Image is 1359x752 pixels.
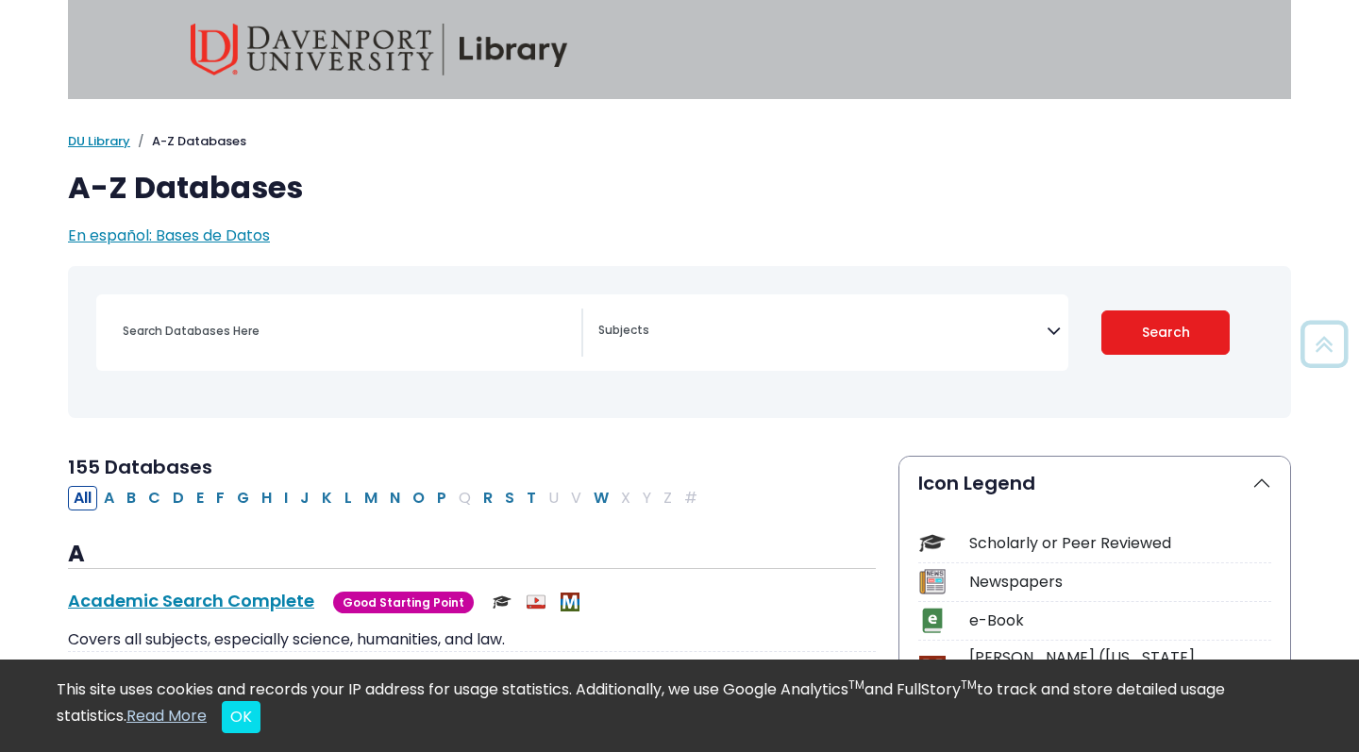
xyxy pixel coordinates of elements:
[919,530,945,556] img: Icon Scholarly or Peer Reviewed
[111,317,581,344] input: Search database by title or keyword
[598,325,1047,340] textarea: Search
[98,486,120,510] button: Filter Results A
[969,571,1271,593] div: Newspapers
[68,486,705,508] div: Alpha-list to filter by first letter of database name
[68,132,130,150] a: DU Library
[969,532,1271,555] div: Scholarly or Peer Reviewed
[210,486,230,510] button: Filter Results F
[499,486,520,510] button: Filter Results S
[191,486,210,510] button: Filter Results E
[561,593,579,611] img: MeL (Michigan electronic Library)
[899,457,1290,510] button: Icon Legend
[919,608,945,633] img: Icon e-Book
[478,486,498,510] button: Filter Results R
[588,486,614,510] button: Filter Results W
[339,486,358,510] button: Filter Results L
[68,454,212,480] span: 155 Databases
[407,486,430,510] button: Filter Results O
[68,170,1291,206] h1: A-Z Databases
[68,132,1291,151] nav: breadcrumb
[68,628,876,651] p: Covers all subjects, especially science, humanities, and law.
[848,677,864,693] sup: TM
[126,705,207,727] a: Read More
[130,132,246,151] li: A-Z Databases
[431,486,452,510] button: Filter Results P
[1294,328,1354,359] a: Back to Top
[1101,310,1231,355] button: Submit for Search Results
[256,486,277,510] button: Filter Results H
[121,486,142,510] button: Filter Results B
[333,592,474,613] span: Good Starting Point
[68,225,270,246] a: En español: Bases de Datos
[316,486,338,510] button: Filter Results K
[57,678,1302,733] div: This site uses cookies and records your IP address for usage statistics. Additionally, we use Goo...
[191,24,568,75] img: Davenport University Library
[222,701,260,733] button: Close
[231,486,255,510] button: Filter Results G
[969,610,1271,632] div: e-Book
[384,486,406,510] button: Filter Results N
[961,677,977,693] sup: TM
[68,266,1291,418] nav: Search filters
[919,569,945,594] img: Icon Newspapers
[521,486,542,510] button: Filter Results T
[68,486,97,510] button: All
[278,486,294,510] button: Filter Results I
[919,656,945,681] img: Icon MeL (Michigan electronic Library)
[359,486,383,510] button: Filter Results M
[68,541,876,569] h3: A
[527,593,545,611] img: Audio & Video
[68,589,314,612] a: Academic Search Complete
[294,486,315,510] button: Filter Results J
[167,486,190,510] button: Filter Results D
[493,593,512,611] img: Scholarly or Peer Reviewed
[969,646,1271,692] div: [PERSON_NAME] ([US_STATE] electronic Library)
[143,486,166,510] button: Filter Results C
